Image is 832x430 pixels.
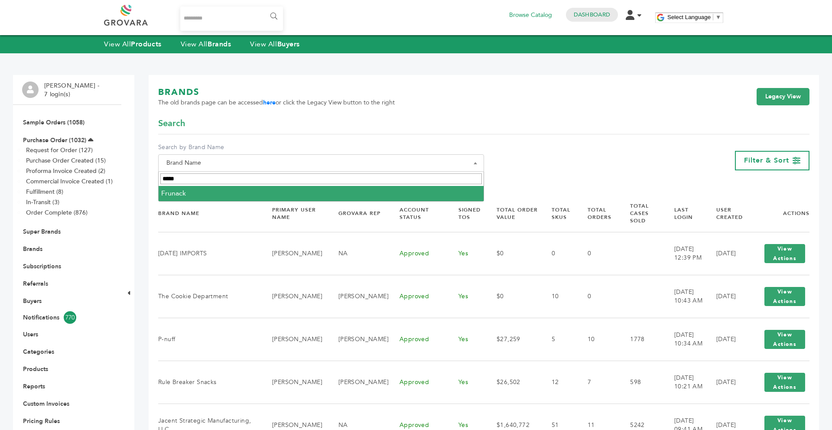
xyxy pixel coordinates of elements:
[158,318,261,361] td: P-nuff
[23,365,48,373] a: Products
[23,280,48,288] a: Referrals
[22,81,39,98] img: profile.png
[158,98,395,107] span: The old brands page can be accessed or click the Legacy View button to the right
[663,361,705,404] td: [DATE] 10:21 AM
[328,318,389,361] td: [PERSON_NAME]
[541,361,577,404] td: 12
[26,198,59,206] a: In-Transit (3)
[23,417,60,425] a: Pricing Rules
[744,156,789,165] span: Filter & Sort
[448,318,486,361] td: Yes
[261,232,328,275] td: [PERSON_NAME]
[705,195,749,232] th: User Created
[181,39,231,49] a: View AllBrands
[158,275,261,318] td: The Cookie Department
[250,39,300,49] a: View AllBuyers
[764,330,805,349] button: View Actions
[705,318,749,361] td: [DATE]
[23,262,61,270] a: Subscriptions
[64,311,76,324] span: 770
[23,228,61,236] a: Super Brands
[158,195,261,232] th: Brand Name
[663,275,705,318] td: [DATE] 10:43 AM
[715,14,721,20] span: ▼
[389,275,448,318] td: Approved
[713,14,713,20] span: ​
[23,136,86,144] a: Purchase Order (1032)
[663,318,705,361] td: [DATE] 10:34 AM
[160,173,482,184] input: Search
[486,232,541,275] td: $0
[261,195,328,232] th: Primary User Name
[705,361,749,404] td: [DATE]
[131,39,161,49] strong: Products
[619,318,663,361] td: 1778
[23,330,38,339] a: Users
[163,157,479,169] span: Brand Name
[23,382,45,391] a: Reports
[667,14,721,20] a: Select Language​
[541,275,577,318] td: 10
[158,232,261,275] td: [DATE] IMPORTS
[277,39,300,49] strong: Buyers
[158,86,395,98] h1: BRANDS
[764,373,805,392] button: View Actions
[328,275,389,318] td: [PERSON_NAME]
[749,195,809,232] th: Actions
[26,156,106,165] a: Purchase Order Created (15)
[26,167,105,175] a: Proforma Invoice Created (2)
[208,39,231,49] strong: Brands
[764,287,805,306] button: View Actions
[26,188,63,196] a: Fulfillment (8)
[448,361,486,404] td: Yes
[23,348,54,356] a: Categories
[486,318,541,361] td: $27,259
[577,275,619,318] td: 0
[44,81,101,98] li: [PERSON_NAME] - 7 login(s)
[389,318,448,361] td: Approved
[26,208,88,217] a: Order Complete (876)
[509,10,552,20] a: Browse Catalog
[261,318,328,361] td: [PERSON_NAME]
[261,361,328,404] td: [PERSON_NAME]
[158,154,484,172] span: Brand Name
[577,195,619,232] th: Total Orders
[389,361,448,404] td: Approved
[389,232,448,275] td: Approved
[389,195,448,232] th: Account Status
[577,318,619,361] td: 10
[667,14,711,20] span: Select Language
[104,39,162,49] a: View AllProducts
[158,143,484,152] label: Search by Brand Name
[541,195,577,232] th: Total SKUs
[486,275,541,318] td: $0
[26,177,113,186] a: Commercial Invoice Created (1)
[764,244,805,263] button: View Actions
[180,7,283,31] input: Search...
[663,232,705,275] td: [DATE] 12:39 PM
[574,11,610,19] a: Dashboard
[23,118,84,127] a: Sample Orders (1058)
[158,361,261,404] td: Rule Breaker Snacks
[663,195,705,232] th: Last Login
[328,232,389,275] td: NA
[158,117,185,130] span: Search
[619,361,663,404] td: 598
[448,232,486,275] td: Yes
[23,245,42,253] a: Brands
[705,275,749,318] td: [DATE]
[23,311,111,324] a: Notifications770
[263,98,276,107] a: here
[328,195,389,232] th: Grovara Rep
[26,146,93,154] a: Request for Order (127)
[541,232,577,275] td: 0
[23,297,42,305] a: Buyers
[619,195,663,232] th: Total Cases Sold
[486,195,541,232] th: Total Order Value
[159,186,484,201] li: Frunack
[448,275,486,318] td: Yes
[577,232,619,275] td: 0
[705,232,749,275] td: [DATE]
[757,88,809,105] a: Legacy View
[448,195,486,232] th: Signed TOS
